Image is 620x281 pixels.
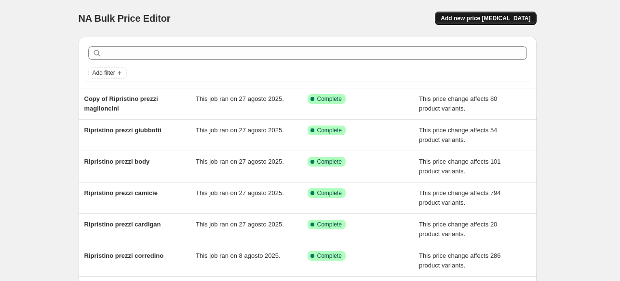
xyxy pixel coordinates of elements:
[419,189,501,206] span: This price change affects 794 product variants.
[196,189,284,197] span: This job ran on 27 agosto 2025.
[419,252,501,269] span: This price change affects 286 product variants.
[84,189,158,197] span: Ripristino prezzi camicie
[419,126,497,143] span: This price change affects 54 product variants.
[435,12,536,25] button: Add new price [MEDICAL_DATA]
[196,252,281,259] span: This job ran on 8 agosto 2025.
[419,221,497,238] span: This price change affects 20 product variants.
[196,221,284,228] span: This job ran on 27 agosto 2025.
[317,252,342,260] span: Complete
[317,221,342,228] span: Complete
[419,158,501,175] span: This price change affects 101 product variants.
[317,158,342,166] span: Complete
[317,189,342,197] span: Complete
[84,126,162,134] span: Ripristino prezzi giubbotti
[84,221,161,228] span: Ripristino prezzi cardigan
[317,95,342,103] span: Complete
[196,95,284,102] span: This job ran on 27 agosto 2025.
[317,126,342,134] span: Complete
[441,14,530,22] span: Add new price [MEDICAL_DATA]
[84,158,150,165] span: Ripristino prezzi body
[419,95,497,112] span: This price change affects 80 product variants.
[79,13,171,24] span: NA Bulk Price Editor
[84,252,164,259] span: Ripristino prezzi corredino
[93,69,115,77] span: Add filter
[88,67,127,79] button: Add filter
[196,158,284,165] span: This job ran on 27 agosto 2025.
[84,95,158,112] span: Copy of Ripristino prezzi maglioncini
[196,126,284,134] span: This job ran on 27 agosto 2025.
